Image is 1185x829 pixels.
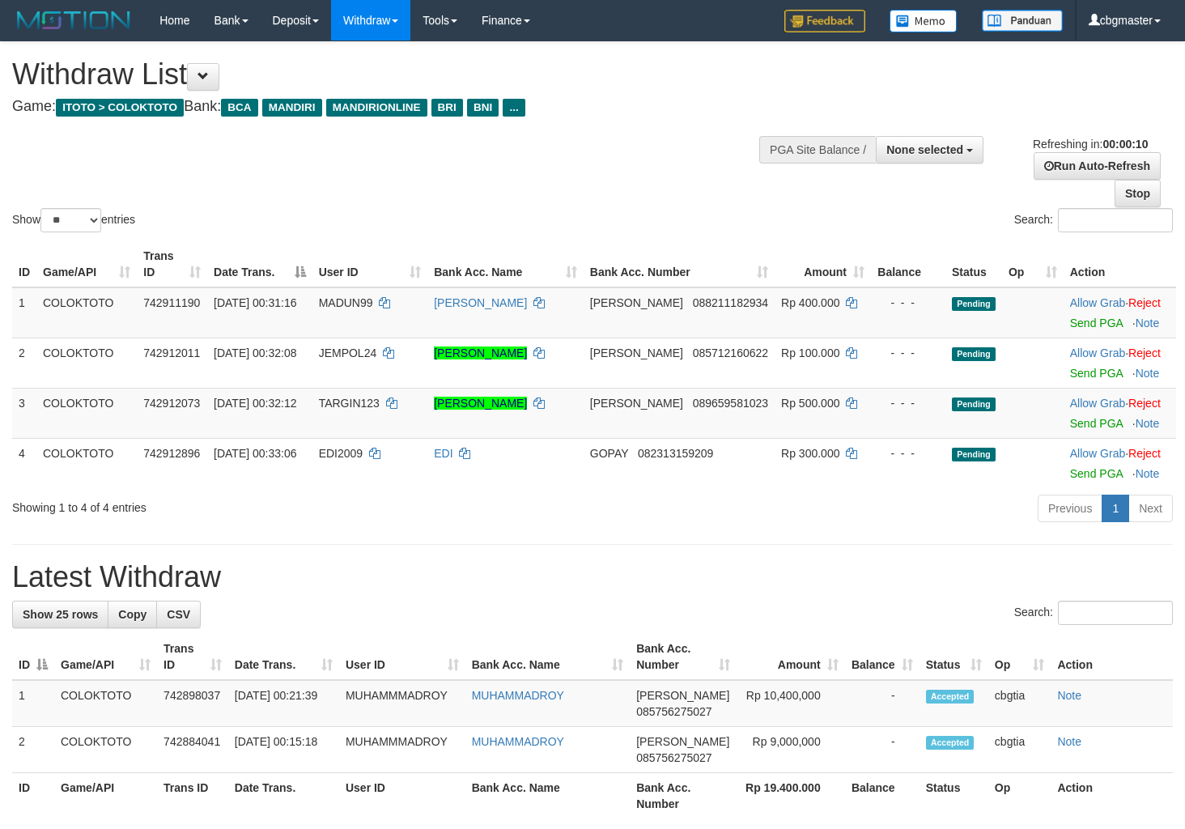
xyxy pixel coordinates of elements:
[156,601,201,628] a: CSV
[1070,296,1128,309] span: ·
[590,447,628,460] span: GOPAY
[920,773,988,819] th: Status
[926,690,975,704] span: Accepted
[1070,397,1125,410] a: Allow Grab
[214,397,296,410] span: [DATE] 00:32:12
[157,634,228,680] th: Trans ID: activate to sort column ascending
[12,773,54,819] th: ID
[636,705,711,718] span: Copy 085756275027 to clipboard
[326,99,427,117] span: MANDIRIONLINE
[339,680,465,727] td: MUHAMMMADROY
[157,773,228,819] th: Trans ID
[12,241,36,287] th: ID
[1057,735,1081,748] a: Note
[1070,346,1128,359] span: ·
[636,735,729,748] span: [PERSON_NAME]
[1136,367,1160,380] a: Note
[845,680,920,727] td: -
[312,241,428,287] th: User ID: activate to sort column ascending
[36,241,137,287] th: Game/API: activate to sort column ascending
[952,448,996,461] span: Pending
[636,751,711,764] span: Copy 085756275027 to clipboard
[319,296,373,309] span: MADUN99
[1070,367,1123,380] a: Send PGA
[467,99,499,117] span: BNI
[12,561,1173,593] h1: Latest Withdraw
[434,296,527,309] a: [PERSON_NAME]
[926,736,975,750] span: Accepted
[737,727,845,773] td: Rp 9,000,000
[1014,208,1173,232] label: Search:
[1051,634,1173,680] th: Action
[988,634,1051,680] th: Op: activate to sort column ascending
[1057,689,1081,702] a: Note
[137,241,207,287] th: Trans ID: activate to sort column ascending
[503,99,525,117] span: ...
[590,397,683,410] span: [PERSON_NAME]
[12,338,36,388] td: 2
[1070,296,1125,309] a: Allow Grab
[12,99,774,115] h4: Game: Bank:
[1070,447,1125,460] a: Allow Grab
[12,493,482,516] div: Showing 1 to 4 of 4 entries
[876,136,983,164] button: None selected
[775,241,871,287] th: Amount: activate to sort column ascending
[143,397,200,410] span: 742912073
[23,608,98,621] span: Show 25 rows
[1128,296,1161,309] a: Reject
[1070,467,1123,480] a: Send PGA
[1014,601,1173,625] label: Search:
[1002,241,1064,287] th: Op: activate to sort column ascending
[737,680,845,727] td: Rp 10,400,000
[1070,317,1123,329] a: Send PGA
[434,346,527,359] a: [PERSON_NAME]
[56,99,184,117] span: ITOTO > COLOKTOTO
[638,447,713,460] span: Copy 082313159209 to clipboard
[434,447,452,460] a: EDI
[886,143,963,156] span: None selected
[339,634,465,680] th: User ID: activate to sort column ascending
[877,295,939,311] div: - - -
[630,634,737,680] th: Bank Acc. Number: activate to sort column ascending
[1070,447,1128,460] span: ·
[1064,338,1176,388] td: ·
[1058,601,1173,625] input: Search:
[1070,397,1128,410] span: ·
[988,773,1051,819] th: Op
[784,10,865,32] img: Feedback.jpg
[143,447,200,460] span: 742912896
[108,601,157,628] a: Copy
[339,773,465,819] th: User ID
[12,438,36,488] td: 4
[214,447,296,460] span: [DATE] 00:33:06
[781,397,839,410] span: Rp 500.000
[988,680,1051,727] td: cbgtia
[1064,388,1176,438] td: ·
[877,395,939,411] div: - - -
[1128,495,1173,522] a: Next
[1064,287,1176,338] td: ·
[877,345,939,361] div: - - -
[1038,495,1102,522] a: Previous
[945,241,1002,287] th: Status
[12,680,54,727] td: 1
[630,773,737,819] th: Bank Acc. Number
[54,680,157,727] td: COLOKTOTO
[877,445,939,461] div: - - -
[781,346,839,359] span: Rp 100.000
[118,608,147,621] span: Copy
[339,727,465,773] td: MUHAMMMADROY
[1051,773,1173,819] th: Action
[737,773,845,819] th: Rp 19.400.000
[36,287,137,338] td: COLOKTOTO
[472,689,564,702] a: MUHAMMADROY
[845,634,920,680] th: Balance: activate to sort column ascending
[157,727,228,773] td: 742884041
[1058,208,1173,232] input: Search:
[12,388,36,438] td: 3
[431,99,463,117] span: BRI
[465,634,631,680] th: Bank Acc. Name: activate to sort column ascending
[54,727,157,773] td: COLOKTOTO
[36,388,137,438] td: COLOKTOTO
[262,99,322,117] span: MANDIRI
